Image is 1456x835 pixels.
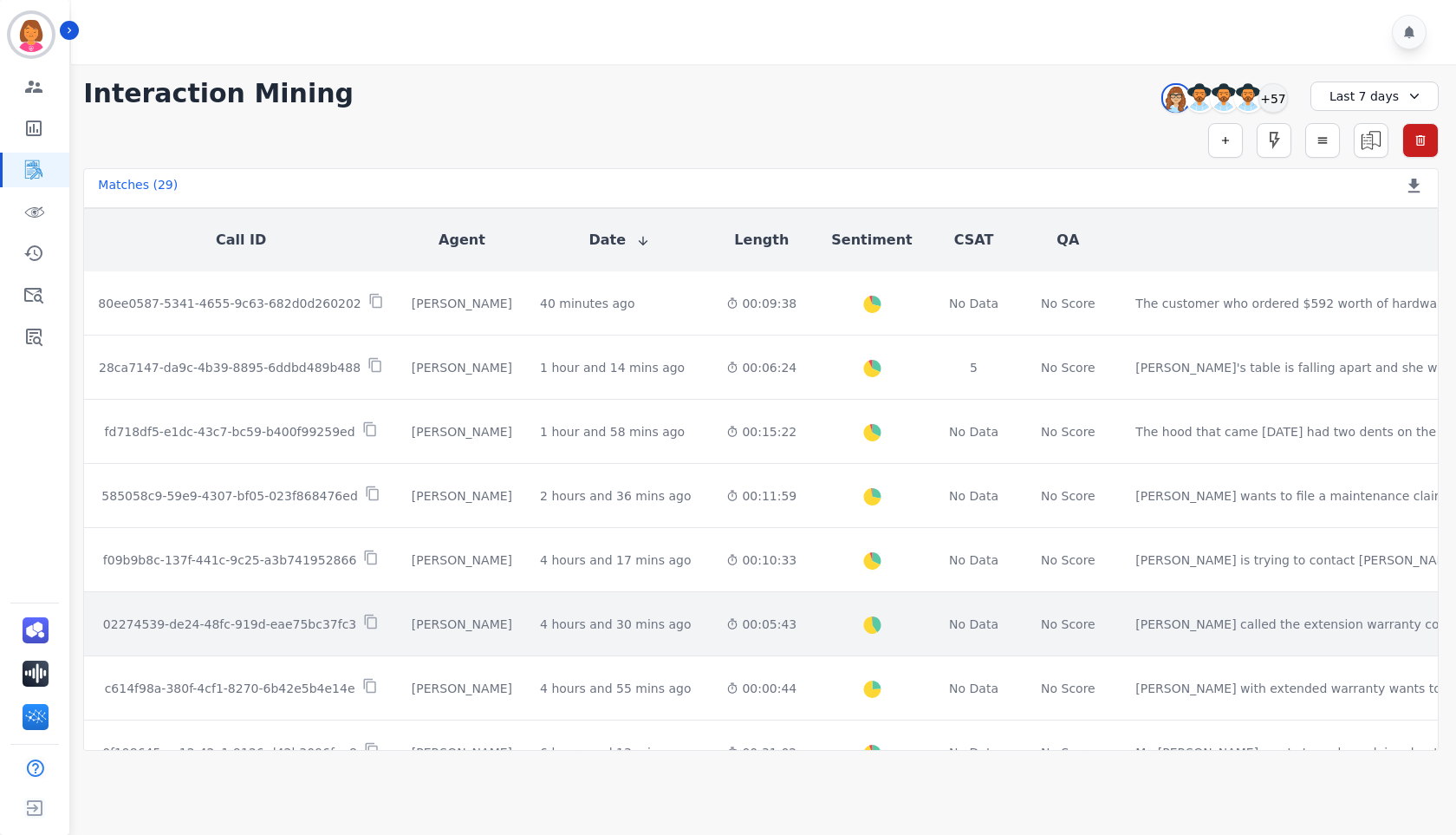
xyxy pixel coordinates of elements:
[540,744,691,761] div: 6 hours and 13 mins ago
[412,680,512,697] div: [PERSON_NAME]
[947,423,1001,440] div: No Data
[412,551,512,569] div: [PERSON_NAME]
[102,744,357,761] p: 0f198645-ce12-42c1-9126-d42b3096faa8
[726,551,796,569] div: 00:10:33
[726,680,796,697] div: 00:00:44
[1041,551,1095,569] div: No Score
[540,359,685,376] div: 1 hour and 14 mins ago
[947,359,1001,376] div: 5
[947,616,1001,633] div: No Data
[947,680,1001,697] div: No Data
[947,295,1001,312] div: No Data
[947,487,1001,505] div: No Data
[1258,83,1288,113] div: +57
[103,551,357,569] p: f09b9b8c-137f-441c-9c25-a3b741952866
[101,487,357,505] p: 585058c9-59e9-4307-bf05-023f868476ed
[726,487,796,505] div: 00:11:59
[10,14,52,55] img: Bordered avatar
[216,230,266,251] button: Call ID
[540,616,691,633] div: 4 hours and 30 mins ago
[1041,744,1095,761] div: No Score
[412,359,512,376] div: [PERSON_NAME]
[105,423,355,440] p: fd718df5-e1dc-43c7-bc59-b400f99259ed
[1041,423,1095,440] div: No Score
[954,230,994,251] button: CSAT
[412,423,512,440] div: [PERSON_NAME]
[412,487,512,505] div: [PERSON_NAME]
[726,744,796,761] div: 00:31:02
[726,423,796,440] div: 00:15:22
[103,616,356,633] p: 02274539-de24-48fc-919d-eae75bc37fc3
[99,359,361,376] p: 28ca7147-da9c-4b39-8895-6ddbd489b488
[1310,82,1439,111] div: Last 7 days
[412,295,512,312] div: [PERSON_NAME]
[726,616,796,633] div: 00:05:43
[105,680,355,697] p: c614f98a-380f-4cf1-8270-6b42e5b4e14e
[1041,616,1095,633] div: No Score
[726,295,796,312] div: 00:09:38
[947,744,1001,761] div: No Data
[1041,359,1095,376] div: No Score
[439,230,485,251] button: Agent
[1041,680,1095,697] div: No Score
[540,423,685,440] div: 1 hour and 58 mins ago
[947,551,1001,569] div: No Data
[98,295,361,312] p: 80ee0587-5341-4655-9c63-682d0d260202
[412,744,512,761] div: [PERSON_NAME]
[98,176,178,200] div: Matches ( 29 )
[412,616,512,633] div: [PERSON_NAME]
[1041,295,1095,312] div: No Score
[1041,487,1095,505] div: No Score
[726,359,796,376] div: 00:06:24
[588,230,650,251] button: Date
[831,230,912,251] button: Sentiment
[83,78,354,109] h1: Interaction Mining
[1056,230,1079,251] button: QA
[540,487,691,505] div: 2 hours and 36 mins ago
[540,680,691,697] div: 4 hours and 55 mins ago
[540,551,691,569] div: 4 hours and 17 mins ago
[734,230,789,251] button: Length
[540,295,634,312] div: 40 minutes ago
